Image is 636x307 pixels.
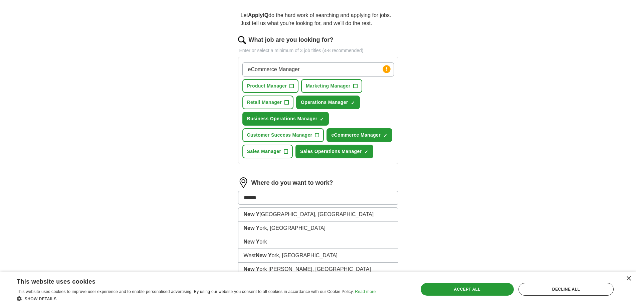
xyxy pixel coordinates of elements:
[244,225,260,231] strong: New Y
[238,47,398,54] p: Enter or select a minimum of 3 job titles (4-8 recommended)
[242,112,329,126] button: Business Operations Manager✓
[238,263,398,276] li: ork [PERSON_NAME], [GEOGRAPHIC_DATA]
[247,115,317,122] span: Business Operations Manager
[256,253,272,258] strong: New Y
[238,249,398,263] li: West ork, [GEOGRAPHIC_DATA]
[351,100,355,106] span: ✓
[238,36,246,44] img: search.png
[364,149,368,155] span: ✓
[238,208,398,221] li: [GEOGRAPHIC_DATA], [GEOGRAPHIC_DATA]
[300,148,362,155] span: Sales Operations Manager
[242,79,299,93] button: Product Manager
[301,79,362,93] button: Marketing Manager
[306,83,351,90] span: Marketing Manager
[242,128,324,142] button: Customer Success Manager
[238,9,398,30] p: Let do the hard work of searching and applying for jobs. Just tell us what you're looking for, an...
[238,235,398,249] li: ork
[247,99,282,106] span: Retail Manager
[248,12,268,18] strong: ApplyIQ
[247,148,281,155] span: Sales Manager
[244,211,260,217] strong: New Y
[355,289,376,294] a: Read more, opens a new window
[518,283,614,296] div: Decline all
[17,276,359,286] div: This website uses cookies
[295,145,373,158] button: Sales Operations Manager✓
[25,297,57,301] span: Show details
[17,295,376,302] div: Show details
[17,289,354,294] span: This website uses cookies to improve user experience and to enable personalised advertising. By u...
[331,132,381,139] span: eCommerce Manager
[244,266,260,272] strong: New Y
[242,62,394,76] input: Type a job title and press enter
[247,132,312,139] span: Customer Success Manager
[296,96,360,109] button: Operations Manager✓
[383,133,387,138] span: ✓
[327,128,392,142] button: eCommerce Manager✓
[244,239,260,245] strong: New Y
[242,96,294,109] button: Retail Manager
[238,221,398,235] li: ork, [GEOGRAPHIC_DATA]
[242,145,293,158] button: Sales Manager
[238,177,249,188] img: location.png
[247,83,287,90] span: Product Manager
[301,99,348,106] span: Operations Manager
[626,276,631,281] div: Close
[249,35,334,44] label: What job are you looking for?
[251,178,333,187] label: Where do you want to work?
[421,283,514,296] div: Accept all
[320,117,324,122] span: ✓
